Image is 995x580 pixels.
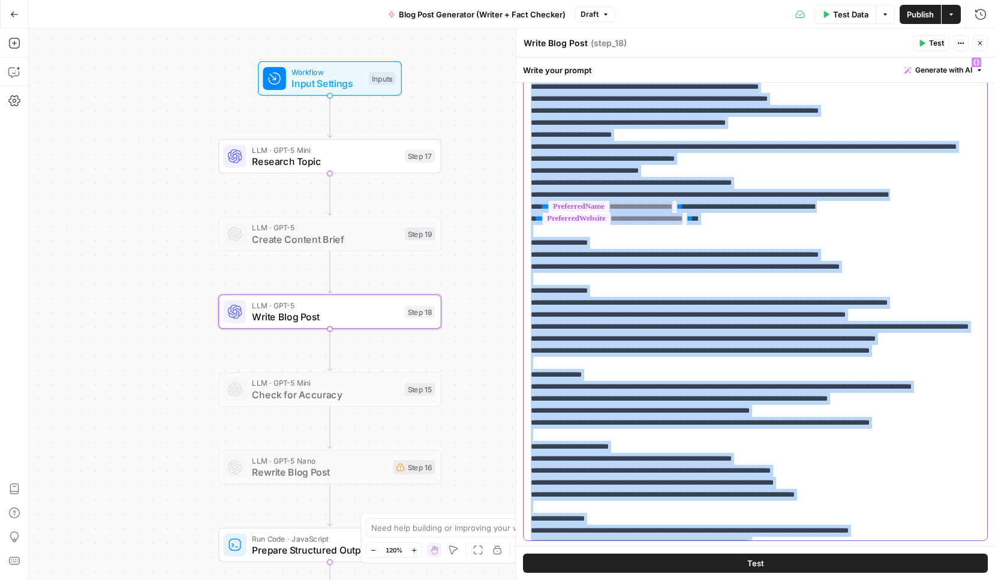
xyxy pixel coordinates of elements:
div: WorkflowInput SettingsInputs [218,61,441,96]
div: LLM · GPT-5 MiniCheck for AccuracyStep 15 [218,372,441,407]
span: LLM · GPT-5 Nano [252,455,387,467]
div: Write your prompt [516,58,995,82]
button: Blog Post Generator (Writer + Fact Checker) [381,5,573,24]
g: Edge from start to step_17 [327,96,332,138]
span: LLM · GPT-5 [252,299,399,311]
div: Step 15 [405,383,435,396]
span: Prepare Structured Output [252,543,402,557]
button: Test [913,35,949,51]
textarea: Write Blog Post [524,37,588,49]
div: LLM · GPT-5Write Blog PostStep 18 [218,294,441,329]
g: Edge from step_15 to step_16 [327,407,332,449]
span: Run Code · JavaScript [252,533,402,544]
div: LLM · GPT-5 NanoRewrite Blog PostStep 16 [218,450,441,485]
span: Check for Accuracy [252,387,399,402]
span: Generate with AI [915,65,972,76]
div: Step 16 [393,460,435,474]
button: Test [523,554,988,573]
span: ( step_18 ) [591,37,627,49]
g: Edge from step_16 to step_9 [327,485,332,527]
g: Edge from step_17 to step_19 [327,173,332,215]
span: Rewrite Blog Post [252,465,387,479]
span: Create Content Brief [252,232,399,247]
div: Step 17 [405,150,435,163]
span: Research Topic [252,154,399,169]
div: Inputs [369,72,395,85]
span: Test Data [833,8,868,20]
span: Write Blog Post [252,309,399,324]
div: Step 19 [405,227,435,241]
div: Run Code · JavaScriptPrepare Structured OutputStep 9 [218,528,441,563]
span: Test [929,38,944,49]
span: Blog Post Generator (Writer + Fact Checker) [399,8,566,20]
span: LLM · GPT-5 Mini [252,144,399,155]
span: Draft [581,9,599,20]
span: LLM · GPT-5 [252,222,399,233]
span: Input Settings [291,76,363,91]
div: LLM · GPT-5 MiniResearch TopicStep 17 [218,139,441,174]
button: Publish [900,5,941,24]
span: Workflow [291,67,363,78]
button: Test Data [814,5,876,24]
g: Edge from step_19 to step_18 [327,251,332,293]
span: Test [747,557,764,569]
button: Generate with AI [900,62,988,78]
span: LLM · GPT-5 Mini [252,377,399,389]
span: Publish [907,8,934,20]
g: Edge from step_18 to step_15 [327,329,332,371]
div: Step 18 [405,305,435,318]
button: Draft [575,7,615,22]
span: 120% [386,545,402,555]
div: LLM · GPT-5Create Content BriefStep 19 [218,217,441,251]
